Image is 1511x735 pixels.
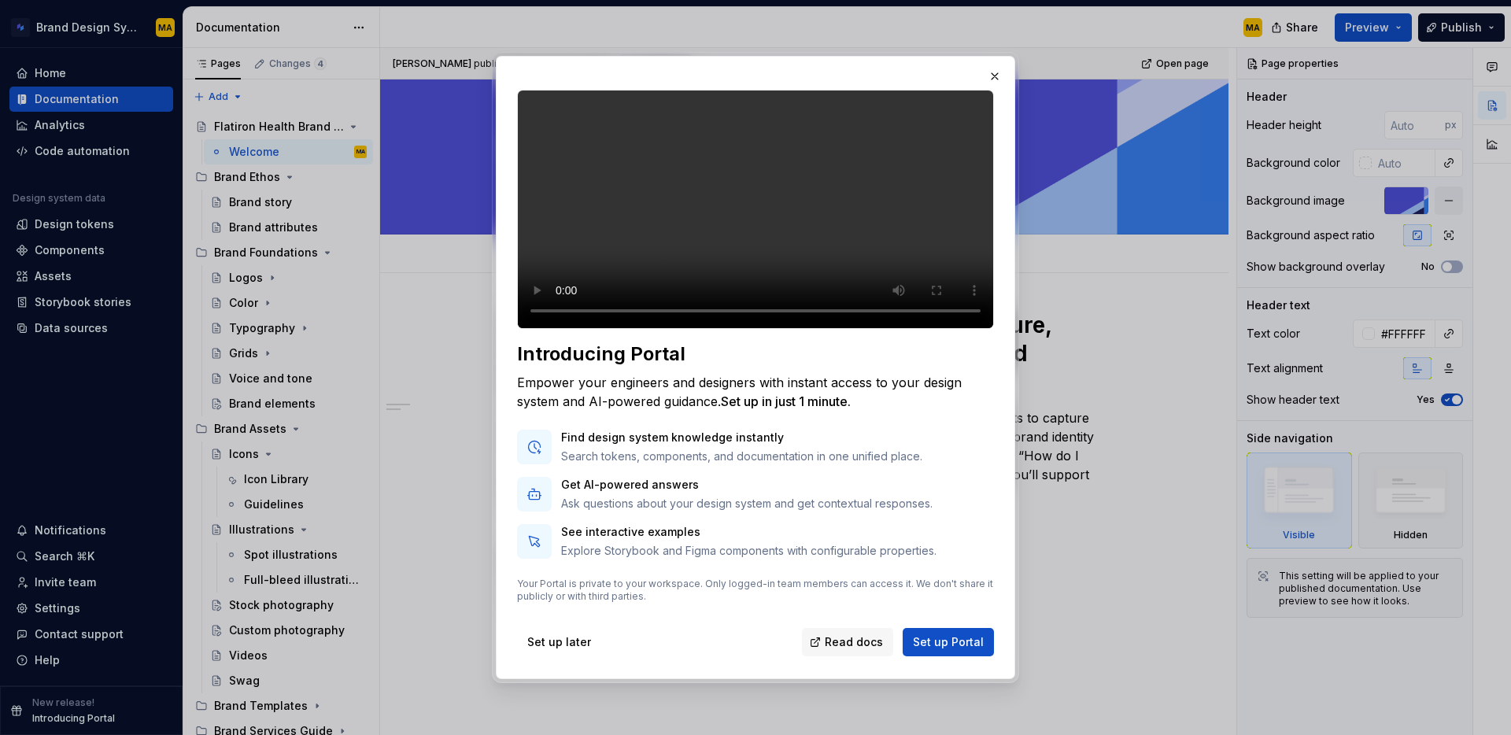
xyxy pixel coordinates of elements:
[517,578,994,603] p: Your Portal is private to your workspace. Only logged-in team members can access it. We don't sha...
[527,634,591,650] span: Set up later
[903,628,994,656] button: Set up Portal
[561,477,933,493] p: Get AI-powered answers
[825,634,883,650] span: Read docs
[561,449,922,464] p: Search tokens, components, and documentation in one unified place.
[517,628,601,656] button: Set up later
[561,496,933,512] p: Ask questions about your design system and get contextual responses.
[561,524,937,540] p: See interactive examples
[561,543,937,559] p: Explore Storybook and Figma components with configurable properties.
[517,373,994,411] div: Empower your engineers and designers with instant access to your design system and AI-powered gui...
[561,430,922,445] p: Find design system knowledge instantly
[517,342,994,367] div: Introducing Portal
[802,628,893,656] a: Read docs
[913,634,984,650] span: Set up Portal
[721,393,851,409] span: Set up in just 1 minute.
